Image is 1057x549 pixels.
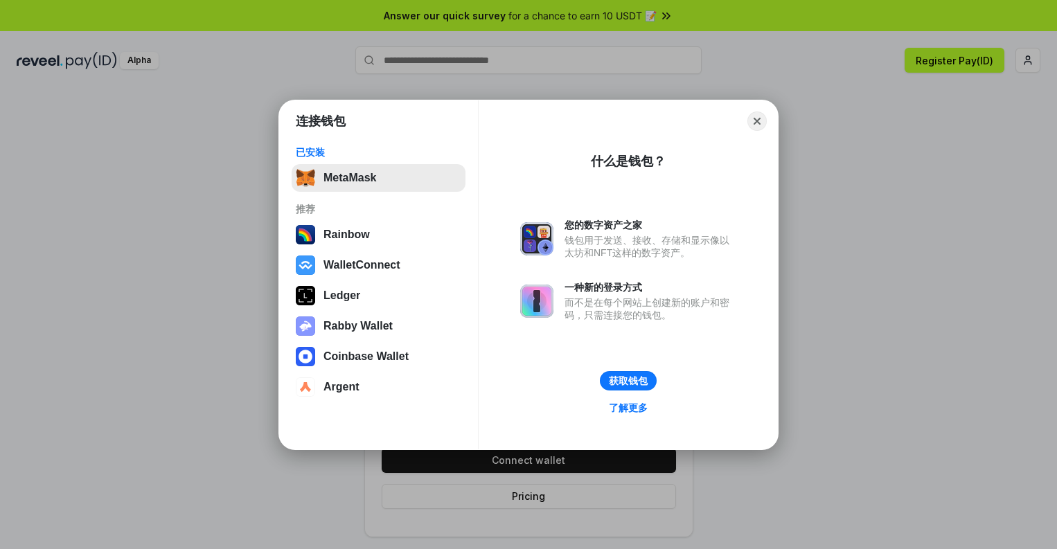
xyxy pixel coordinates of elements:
button: Rainbow [292,221,465,249]
img: svg+xml,%3Csvg%20xmlns%3D%22http%3A%2F%2Fwww.w3.org%2F2000%2Fsvg%22%20fill%3D%22none%22%20viewBox... [296,316,315,336]
button: Ledger [292,282,465,309]
div: WalletConnect [323,259,400,271]
img: svg+xml,%3Csvg%20xmlns%3D%22http%3A%2F%2Fwww.w3.org%2F2000%2Fsvg%22%20fill%3D%22none%22%20viewBox... [520,222,553,255]
img: svg+xml,%3Csvg%20fill%3D%22none%22%20height%3D%2233%22%20viewBox%3D%220%200%2035%2033%22%20width%... [296,168,315,188]
img: svg+xml,%3Csvg%20width%3D%22120%22%20height%3D%22120%22%20viewBox%3D%220%200%20120%20120%22%20fil... [296,225,315,244]
div: Rainbow [323,228,370,241]
div: 钱包用于发送、接收、存储和显示像以太坊和NFT这样的数字资产。 [565,234,736,259]
div: 了解更多 [609,402,648,414]
button: 获取钱包 [600,371,657,390]
button: MetaMask [292,164,465,192]
button: Close [747,111,767,131]
img: svg+xml,%3Csvg%20xmlns%3D%22http%3A%2F%2Fwww.w3.org%2F2000%2Fsvg%22%20width%3D%2228%22%20height%3... [296,286,315,305]
div: 什么是钱包？ [591,153,666,170]
div: Rabby Wallet [323,320,393,332]
img: svg+xml,%3Csvg%20width%3D%2228%22%20height%3D%2228%22%20viewBox%3D%220%200%2028%2028%22%20fill%3D... [296,255,315,275]
div: 已安装 [296,146,461,159]
div: MetaMask [323,172,376,184]
div: Coinbase Wallet [323,350,409,363]
img: svg+xml,%3Csvg%20width%3D%2228%22%20height%3D%2228%22%20viewBox%3D%220%200%2028%2028%22%20fill%3D... [296,347,315,366]
div: 获取钱包 [609,375,648,387]
div: Argent [323,381,359,393]
img: svg+xml,%3Csvg%20xmlns%3D%22http%3A%2F%2Fwww.w3.org%2F2000%2Fsvg%22%20fill%3D%22none%22%20viewBox... [520,285,553,318]
button: Coinbase Wallet [292,343,465,370]
button: Argent [292,373,465,401]
div: 您的数字资产之家 [565,219,736,231]
div: 推荐 [296,203,461,215]
img: svg+xml,%3Csvg%20width%3D%2228%22%20height%3D%2228%22%20viewBox%3D%220%200%2028%2028%22%20fill%3D... [296,377,315,397]
a: 了解更多 [601,399,656,417]
h1: 连接钱包 [296,113,346,129]
div: 一种新的登录方式 [565,281,736,294]
div: Ledger [323,289,360,302]
button: Rabby Wallet [292,312,465,340]
button: WalletConnect [292,251,465,279]
div: 而不是在每个网站上创建新的账户和密码，只需连接您的钱包。 [565,296,736,321]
